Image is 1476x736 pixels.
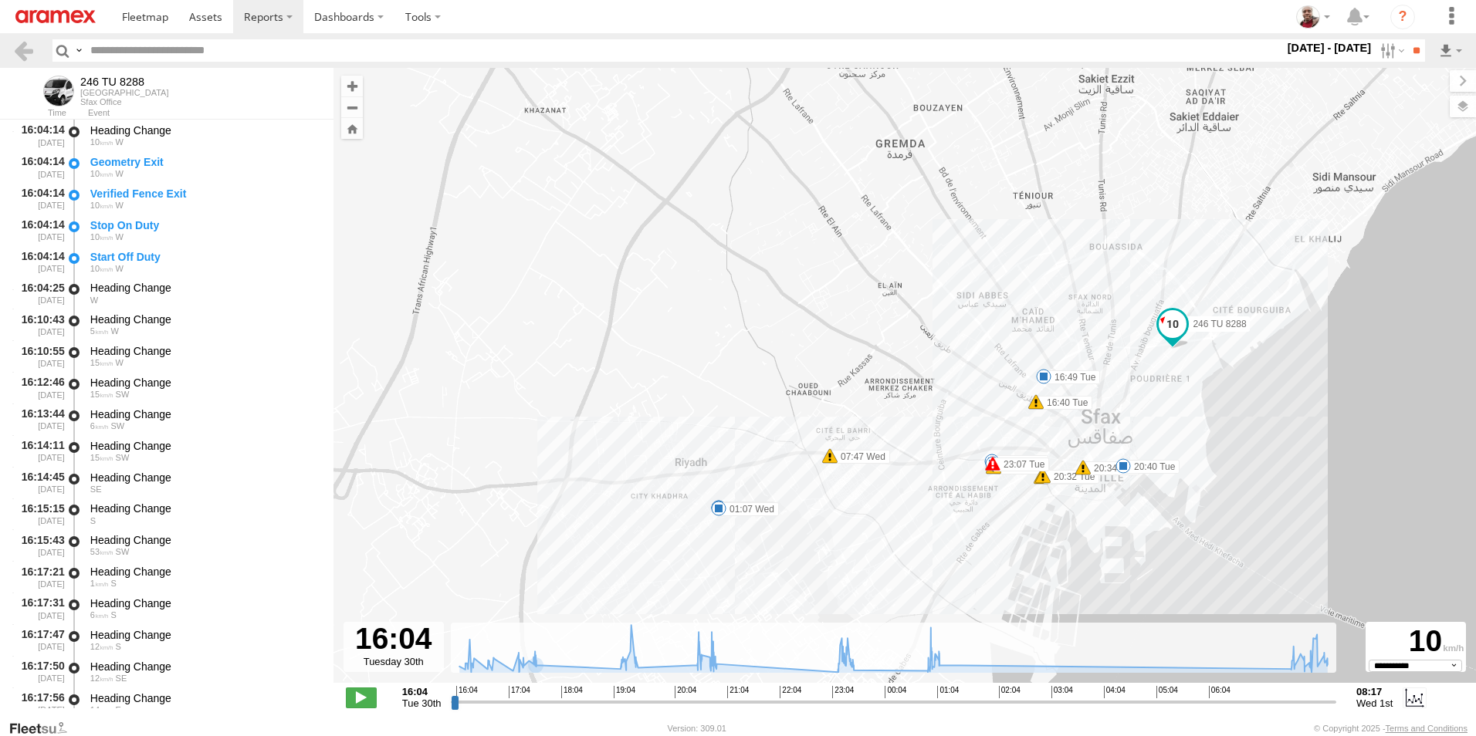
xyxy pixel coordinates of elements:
[90,610,109,620] span: 6
[1437,39,1464,62] label: Export results as...
[561,686,583,698] span: 18:04
[90,312,319,326] div: Heading Change
[1193,319,1246,329] span: 246 TU 8288
[90,547,113,556] span: 53
[90,691,319,705] div: Heading Change
[12,689,66,717] div: 16:17:56 [DATE]
[116,358,124,367] span: Heading: 249
[90,187,319,201] div: Verified Fence Exit
[1123,460,1180,474] label: 20:40 Tue
[402,697,442,709] span: Tue 30th Sep 2025
[12,110,66,117] div: Time
[992,455,1048,469] label: 19:27 Tue
[90,421,109,430] span: 6
[1209,686,1231,698] span: 06:04
[402,686,442,697] strong: 16:04
[80,88,169,97] div: [GEOGRAPHIC_DATA]
[832,686,854,698] span: 23:04
[90,358,113,367] span: 15
[1285,39,1375,56] label: [DATE] - [DATE]
[1104,686,1126,698] span: 04:04
[1036,396,1092,410] label: 16:40 Tue
[90,232,113,241] span: 10
[15,10,96,23] img: aramex-logo.svg
[993,457,1049,471] label: 23:07 Tue
[1356,686,1393,697] strong: 08:17
[90,579,109,588] span: 1
[90,264,113,273] span: 10
[12,184,66,213] div: 16:04:14 [DATE]
[90,281,319,295] div: Heading Change
[12,153,66,181] div: 16:04:14 [DATE]
[90,439,319,453] div: Heading Change
[90,705,113,714] span: 14
[90,407,319,421] div: Heading Change
[90,471,319,484] div: Heading Change
[12,531,66,559] div: 16:15:43 [DATE]
[1156,686,1178,698] span: 05:04
[90,218,319,232] div: Stop On Duty
[885,686,906,698] span: 00:04
[116,547,130,556] span: Heading: 213
[90,674,113,683] span: 12
[12,562,66,591] div: 16:17:21 [DATE]
[509,686,530,698] span: 17:04
[12,626,66,654] div: 16:17:47 [DATE]
[90,516,96,525] span: Heading: 183
[88,110,333,117] div: Event
[1356,697,1393,709] span: Wed 1st Oct 2025
[90,155,319,169] div: Geometry Exit
[8,721,80,736] a: Visit our Website
[90,565,319,579] div: Heading Change
[90,169,113,178] span: 10
[1374,39,1407,62] label: Search Filter Options
[1390,5,1415,29] i: ?
[110,610,116,620] span: Heading: 200
[719,502,779,516] label: 01:07 Wed
[937,686,959,698] span: 01:04
[999,686,1021,698] span: 02:04
[90,123,319,137] div: Heading Change
[12,373,66,402] div: 16:12:46 [DATE]
[90,660,319,674] div: Heading Change
[116,705,121,714] span: Heading: 101
[90,250,319,264] div: Start Off Duty
[346,687,377,707] label: Play/Stop
[12,468,66,497] div: 16:14:45 [DATE]
[90,344,319,358] div: Heading Change
[341,118,363,139] button: Zoom Home
[110,579,116,588] span: Heading: 170
[341,76,363,96] button: Zoom in
[90,533,319,547] div: Heading Change
[90,295,98,305] span: Heading: 250
[90,137,113,147] span: 10
[116,642,121,651] span: Heading: 166
[1368,624,1464,660] div: 10
[116,201,124,210] span: Heading: 289
[1044,370,1100,384] label: 16:49 Tue
[12,405,66,434] div: 16:13:44 [DATE]
[116,169,124,178] span: Heading: 289
[12,500,66,528] div: 16:15:15 [DATE]
[12,216,66,245] div: 16:04:14 [DATE]
[90,501,319,515] div: Heading Change
[12,279,66,308] div: 16:04:25 [DATE]
[90,628,319,642] div: Heading Change
[12,248,66,276] div: 16:04:14 [DATE]
[116,453,130,462] span: Heading: 208
[73,39,85,62] label: Search Query
[90,201,113,210] span: 10
[90,642,113,651] span: 12
[1043,470,1099,484] label: 20:32 Tue
[80,76,169,88] div: 246 TU 8288 - View Asset History
[110,421,124,430] span: Heading: 239
[116,390,130,399] span: Heading: 207
[830,450,890,464] label: 07:47 Wed
[80,97,169,106] div: Sfax Office
[116,674,127,683] span: Heading: 136
[110,326,118,336] span: Heading: 280
[12,657,66,686] div: 16:17:50 [DATE]
[727,686,749,698] span: 21:04
[90,484,102,494] span: Heading: 124
[780,686,801,698] span: 22:04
